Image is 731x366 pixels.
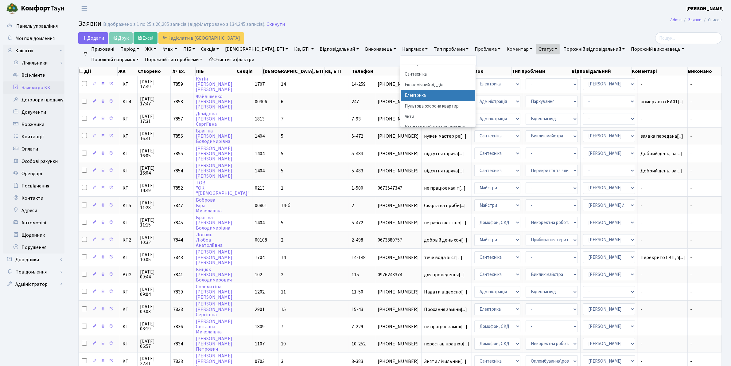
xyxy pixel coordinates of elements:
span: - [640,186,685,191]
span: - [640,307,685,312]
th: № вх. [172,67,195,76]
a: Соломатіна[PERSON_NAME][PERSON_NAME] [196,283,232,301]
span: - [690,289,692,295]
span: 2 [352,202,354,209]
a: Брагіна[PERSON_NAME]Володимирівна [196,214,232,231]
a: Адреси [3,204,64,217]
a: ТОВ"ОК"[DEMOGRAPHIC_DATA]" [196,179,250,197]
span: КТ [122,151,135,156]
span: [PHONE_NUMBER] [378,168,419,173]
span: 3-383 [352,358,363,365]
a: Секція [199,44,221,54]
span: [DATE] 09:44 [140,270,168,279]
span: 0673547347 [378,186,419,191]
span: [DATE] 06:57 [140,339,168,349]
span: для проведення[...] [424,271,465,278]
span: 6 [281,98,283,105]
span: - [640,324,685,329]
span: 1404 [255,133,265,140]
li: Список [702,17,722,23]
span: КТ5 [122,203,135,208]
span: 1707 [255,81,265,88]
span: 00108 [255,237,267,243]
span: 102 [255,271,262,278]
span: - [640,289,685,294]
span: 10-252 [352,340,366,347]
span: - [690,202,692,209]
span: [DATE] 17:31 [140,114,168,124]
a: ЖК [143,44,159,54]
a: Автомобілі [3,217,64,229]
span: номер авто КА01[...] [640,98,684,105]
span: [DATE] 11:15 [140,218,168,227]
span: - [690,81,692,88]
a: Порожній напрямок [89,54,141,65]
span: [PHONE_NUMBER] [378,134,419,139]
span: 7836 [173,323,183,330]
th: [DEMOGRAPHIC_DATA], БТІ [262,67,325,76]
span: Заявки [78,18,102,29]
span: КТ [122,289,135,294]
a: Коментар [504,44,535,54]
a: Виконавець [363,44,399,54]
span: Панель управління [16,23,58,30]
a: Кв, БТІ [292,44,316,54]
span: 14-259 [352,81,366,88]
span: - [640,341,685,346]
a: Admin [670,17,682,23]
span: [PHONE_NUMBER] [378,82,419,87]
div: Відображено з 1 по 25 з 26,285 записів (відфільтровано з 134,245 записів). [103,22,265,27]
span: [DATE] 11:28 [140,200,168,210]
a: Додати [78,32,108,44]
a: [PERSON_NAME]СвітланаМиколаївна [196,318,232,335]
span: КТ4 [122,99,135,104]
a: Квитанції [3,131,64,143]
th: Кв, БТІ [325,67,351,76]
span: 0213 [255,185,265,191]
span: Надати відеоспо[...] [424,289,467,295]
a: Файвішенко[PERSON_NAME][PERSON_NAME] [196,93,232,110]
span: 7859 [173,81,183,88]
span: добрый день хоч[...] [424,237,467,243]
span: 15 [281,306,286,313]
span: [DATE] 09:03 [140,304,168,314]
span: Добрий день, за[...] [640,150,682,157]
span: Скарга на приби[...] [424,202,466,209]
span: КТ [122,82,135,87]
button: Переключити навігацію [77,3,92,14]
span: - [690,219,692,226]
a: Заявки до КК [3,81,64,94]
span: - [640,82,685,87]
span: - [690,167,692,174]
th: Коментарі [632,67,688,76]
a: Повідомлення [3,266,64,278]
span: не працює замок[...] [424,323,467,330]
span: [DATE] 22:41 [140,356,168,366]
span: - [690,185,692,191]
a: Щоденник [3,229,64,241]
span: 1404 [255,219,265,226]
a: [PERSON_NAME][PERSON_NAME]Петрович [196,335,232,352]
span: 1809 [255,323,265,330]
span: 1404 [255,167,265,174]
span: - [690,98,692,105]
span: 7855 [173,150,183,157]
li: Сантехніка [401,69,475,80]
span: Таун [21,3,64,14]
a: [PERSON_NAME][PERSON_NAME]Сергіївна [196,301,232,318]
span: [DATE] 08:19 [140,321,168,331]
span: КТ [122,220,135,225]
span: - [640,359,685,364]
span: [PHONE_NUMBER] [378,99,419,104]
a: Клієнти [3,45,64,57]
span: 14-148 [352,254,366,261]
span: 7852 [173,185,183,191]
th: Тип проблеми [512,67,571,76]
span: - [690,254,692,261]
a: Скинути [266,22,285,27]
span: КТ [122,324,135,329]
a: Порожній тип проблеми [142,54,205,65]
span: [PHONE_NUMBER] [378,151,419,156]
b: Комфорт [21,3,50,13]
span: [PHONE_NUMBER] [378,341,419,346]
